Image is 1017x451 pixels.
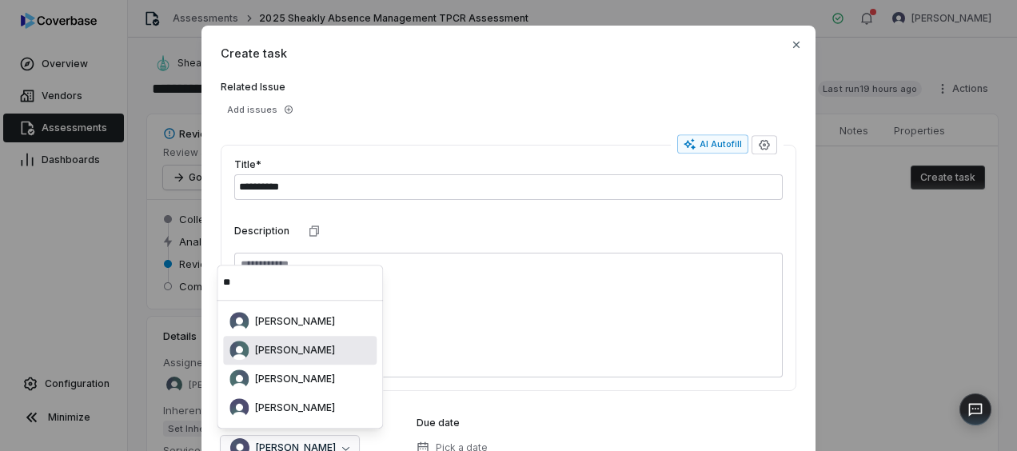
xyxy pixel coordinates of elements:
[223,307,377,422] div: Suggestions
[229,341,249,360] img: Sean Wozniak avatar
[234,225,289,237] label: Description
[234,158,261,171] label: Title*
[255,344,335,357] span: [PERSON_NAME]
[229,312,249,331] img: Jackie Gawronski avatar
[677,134,748,154] button: AI Autofill
[255,401,335,414] span: [PERSON_NAME]
[255,315,335,328] span: [PERSON_NAME]
[221,45,796,62] span: Create task
[417,417,460,429] label: Due date
[221,100,300,119] button: Add issues
[684,138,742,150] div: AI Autofill
[255,373,335,385] span: [PERSON_NAME]
[229,398,249,417] img: Wendy Dickson avatar
[221,81,796,94] label: Related Issue
[229,369,249,389] img: Wendy Dickson avatar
